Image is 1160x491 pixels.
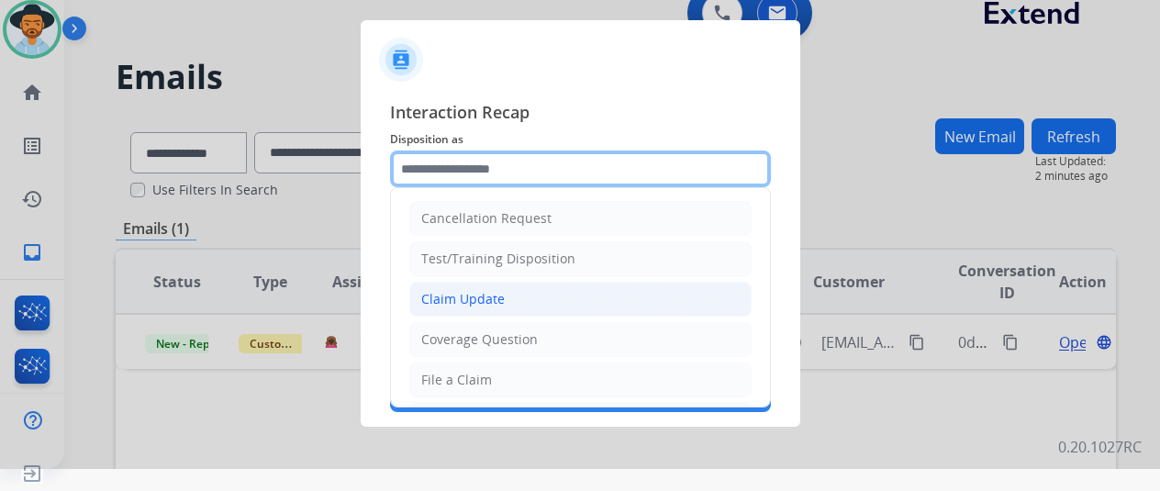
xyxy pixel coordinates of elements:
[379,38,423,82] img: contactIcon
[390,128,771,151] span: Disposition as
[421,290,505,308] div: Claim Update
[421,209,552,228] div: Cancellation Request
[390,99,771,128] span: Interaction Recap
[1058,436,1142,458] p: 0.20.1027RC
[421,330,538,349] div: Coverage Question
[421,371,492,389] div: File a Claim
[421,250,575,268] div: Test/Training Disposition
